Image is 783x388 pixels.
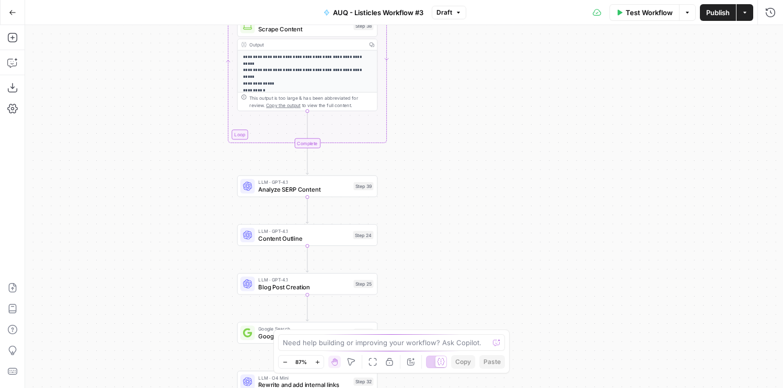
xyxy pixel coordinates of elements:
[266,102,301,108] span: Copy the output
[249,41,363,48] div: Output
[249,95,373,109] div: This output is too large & has been abbreviated for review. to view the full content.
[353,22,373,30] div: Step 38
[258,276,350,284] span: LLM · GPT-4.1
[295,358,307,366] span: 87%
[706,7,730,18] span: Publish
[237,273,378,295] div: LLM · GPT-4.1Blog Post CreationStep 25
[306,246,308,272] g: Edge from step_24 to step_25
[258,325,350,333] span: Google Search
[455,357,471,367] span: Copy
[483,357,501,367] span: Paste
[609,4,679,21] button: Test Workflow
[258,234,349,243] span: Content Outline
[258,179,350,186] span: LLM · GPT-4.1
[258,374,350,381] span: LLM · O4 Mini
[700,4,736,21] button: Publish
[353,280,373,288] div: Step 25
[353,328,373,337] div: Step 30
[237,175,378,197] div: LLM · GPT-4.1Analyze SERP ContentStep 39
[306,295,308,321] g: Edge from step_25 to step_30
[432,6,466,19] button: Draft
[237,224,378,246] div: LLM · GPT-4.1Content OutlineStep 24
[353,378,373,386] div: Step 32
[436,8,452,17] span: Draft
[353,231,374,239] div: Step 24
[258,25,350,33] span: Scrape Content
[294,138,320,148] div: Complete
[626,7,673,18] span: Test Workflow
[451,355,475,369] button: Copy
[353,182,373,191] div: Step 39
[258,283,350,291] span: Blog Post Creation
[479,355,505,369] button: Paste
[258,185,350,194] span: Analyze SERP Content
[333,7,423,18] span: AUQ - Listicles Workflow #3
[258,332,350,340] span: Google Search
[237,322,378,344] div: Google SearchGoogle SearchStep 30
[237,138,378,148] div: Complete
[258,227,349,234] span: LLM · GPT-4.1
[306,197,308,223] g: Edge from step_39 to step_24
[317,4,430,21] button: AUQ - Listicles Workflow #3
